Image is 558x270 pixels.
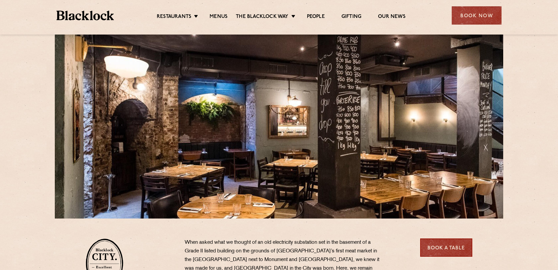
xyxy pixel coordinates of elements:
a: People [307,14,325,21]
a: Gifting [341,14,361,21]
a: Menus [210,14,228,21]
a: The Blacklock Way [236,14,288,21]
a: Our News [378,14,406,21]
a: Book a Table [420,238,472,257]
a: Restaurants [157,14,191,21]
div: Book Now [452,6,502,25]
img: BL_Textured_Logo-footer-cropped.svg [56,11,114,20]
